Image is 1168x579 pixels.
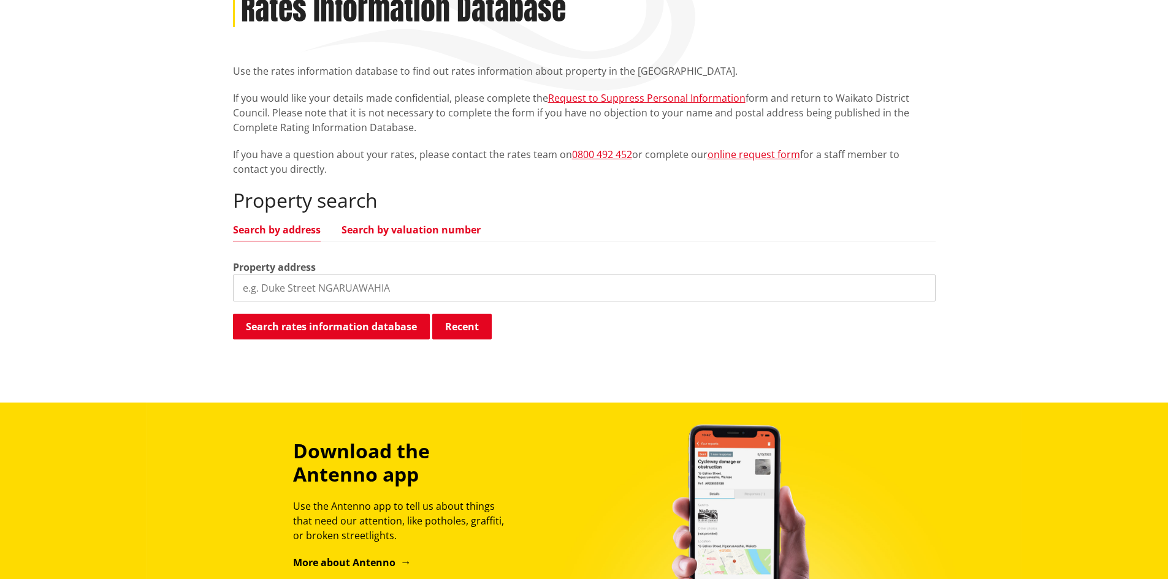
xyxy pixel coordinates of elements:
[233,147,936,176] p: If you have a question about your rates, please contact the rates team on or complete our for a s...
[342,225,481,235] a: Search by valuation number
[233,260,316,274] label: Property address
[1112,528,1156,572] iframe: Messenger Launcher
[233,189,936,212] h2: Property search
[233,91,936,135] p: If you would like your details made confidential, please complete the form and return to Waikato ...
[432,314,492,339] button: Recent
[548,91,746,105] a: Request to Suppress Personal Information
[572,148,632,161] a: 0800 492 452
[708,148,800,161] a: online request form
[293,556,411,569] a: More about Antenno
[233,274,936,301] input: e.g. Duke Street NGARUAWAHIA
[233,314,430,339] button: Search rates information database
[233,225,321,235] a: Search by address
[233,64,936,78] p: Use the rates information database to find out rates information about property in the [GEOGRAPHI...
[293,499,515,543] p: Use the Antenno app to tell us about things that need our attention, like potholes, graffiti, or ...
[293,439,515,486] h3: Download the Antenno app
